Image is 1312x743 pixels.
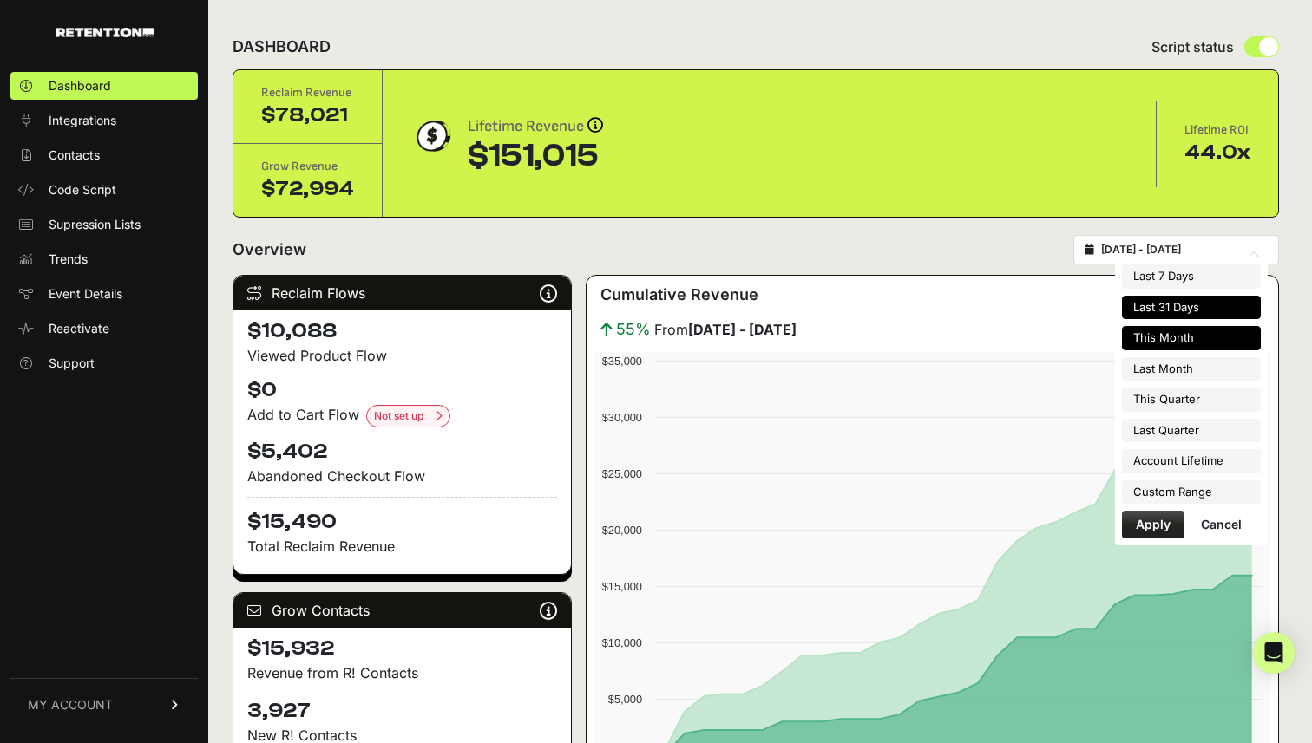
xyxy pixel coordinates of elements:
div: Reclaim Revenue [261,84,354,101]
div: $78,021 [261,101,354,129]
strong: [DATE] - [DATE] [688,321,797,338]
h4: $15,932 [247,635,557,662]
li: Last 7 Days [1122,264,1261,289]
div: Add to Cart Flow [247,404,557,427]
li: Last 31 Days [1122,296,1261,320]
span: From [654,319,797,340]
a: Support [10,349,198,377]
span: Supression Lists [49,216,141,233]
a: Event Details [10,280,198,308]
span: Code Script [49,181,116,199]
a: MY ACCOUNT [10,678,198,731]
h2: Overview [233,238,306,262]
a: Code Script [10,176,198,204]
button: Cancel [1187,511,1256,538]
div: $151,015 [468,139,603,173]
span: 55% [616,317,651,342]
button: Apply [1122,511,1184,538]
a: Dashboard [10,72,198,100]
div: $72,994 [261,175,354,203]
li: Account Lifetime [1122,449,1261,473]
span: Dashboard [49,77,111,95]
p: Revenue from R! Contacts [247,662,557,683]
a: Reactivate [10,315,198,342]
li: Custom Range [1122,480,1261,505]
span: Contacts [49,147,100,164]
h4: $15,490 [247,497,557,536]
h4: 3,927 [247,697,557,725]
text: $10,000 [602,636,642,649]
h4: $5,402 [247,438,557,466]
div: Open Intercom Messenger [1253,632,1295,674]
span: Trends [49,251,88,268]
h4: $0 [247,376,557,404]
h2: DASHBOARD [233,35,331,59]
text: $5,000 [608,693,642,706]
li: This Quarter [1122,388,1261,412]
li: Last Quarter [1122,419,1261,443]
h4: $10,088 [247,317,557,345]
a: Contacts [10,141,198,169]
div: Abandoned Checkout Flow [247,466,557,486]
div: Lifetime Revenue [468,114,603,139]
text: $35,000 [602,355,642,368]
img: dollar-coin-05c43ed7efb7bc0c12610022525b4bbbb207c7efeef5aecc26f025e68dcafac9.png [410,114,454,158]
div: Grow Contacts [233,593,571,628]
a: Trends [10,245,198,273]
a: Supression Lists [10,211,198,238]
text: $25,000 [602,467,642,480]
span: Integrations [49,112,116,129]
text: $30,000 [602,411,642,424]
span: Reactivate [49,320,109,337]
div: Viewed Product Flow [247,345,557,366]
div: 44.0x [1184,139,1250,166]
h3: Cumulative Revenue [600,283,758,307]
span: Script status [1151,36,1234,57]
p: Total Reclaim Revenue [247,536,557,557]
div: Grow Revenue [261,158,354,175]
span: Support [49,355,95,372]
div: Reclaim Flows [233,276,571,310]
a: Integrations [10,107,198,134]
div: Lifetime ROI [1184,121,1250,139]
text: $15,000 [602,580,642,593]
text: $20,000 [602,524,642,537]
img: Retention.com [56,28,154,37]
li: This Month [1122,326,1261,350]
span: MY ACCOUNT [28,696,113,714]
li: Last Month [1122,357,1261,381]
span: Event Details [49,285,122,303]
